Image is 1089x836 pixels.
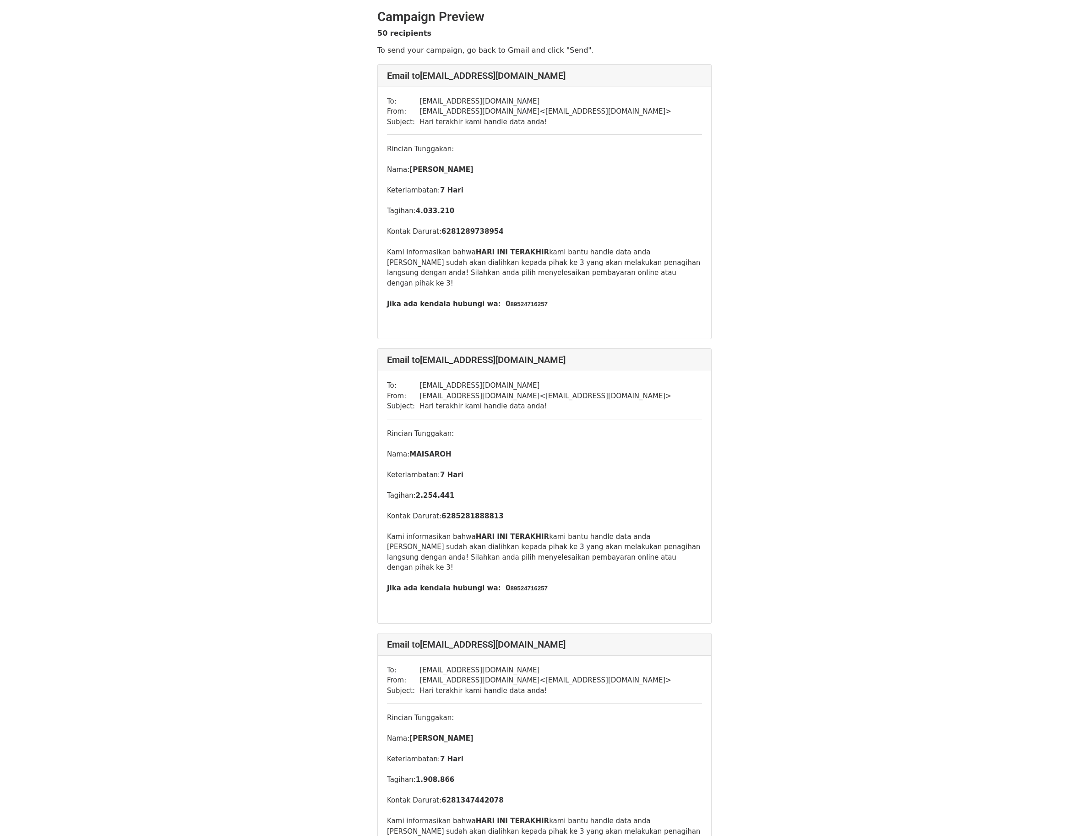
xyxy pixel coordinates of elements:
td: From: [387,675,419,686]
b: 1.908.866 [416,775,454,784]
div: Kontak Darurat: [387,226,702,330]
td: Subject: [387,686,419,696]
b: [PERSON_NAME] [409,165,473,174]
b: Jika ada kendala hubungi wa: 0 [387,300,548,308]
td: Hari terakhir kami handle data anda! [419,117,671,127]
strong: 50 recipients [377,29,431,38]
span: 89524716257 [510,585,548,592]
div: Tagihan: [387,480,702,511]
td: [EMAIL_ADDRESS][DOMAIN_NAME] < [EMAIL_ADDRESS][DOMAIN_NAME] > [419,106,671,117]
span: 89524716257 [510,301,548,308]
h4: Email to [EMAIL_ADDRESS][DOMAIN_NAME] [387,354,702,365]
td: Hari terakhir kami handle data anda! [419,401,671,412]
h4: Email to [EMAIL_ADDRESS][DOMAIN_NAME] [387,639,702,650]
b: 6285281888813 [441,512,504,520]
b: [PERSON_NAME] [409,734,473,742]
b: 7 Hari [440,186,463,194]
td: [EMAIL_ADDRESS][DOMAIN_NAME] [419,96,671,107]
b: 2.254.441 [416,491,454,500]
div: Kami informasikan bahwa kami bantu handle data anda [PERSON_NAME] sudah akan dialihkan kepada pih... [387,532,702,614]
div: Keterlambatan: [387,470,702,614]
td: To: [387,665,419,676]
td: [EMAIL_ADDRESS][DOMAIN_NAME] < [EMAIL_ADDRESS][DOMAIN_NAME] > [419,391,671,401]
div: Kontak Darurat: [387,511,702,614]
p: To send your campaign, go back to Gmail and click "Send". [377,45,712,55]
td: [EMAIL_ADDRESS][DOMAIN_NAME] [419,380,671,391]
b: HARI INI TERAKHIR [476,817,549,825]
h2: Campaign Preview [377,9,712,25]
b: 7 Hari [440,471,463,479]
td: From: [387,106,419,117]
td: [EMAIL_ADDRESS][DOMAIN_NAME] < [EMAIL_ADDRESS][DOMAIN_NAME] > [419,675,671,686]
b: 6281347442078 [441,796,504,804]
b: HARI INI TERAKHIR [476,533,549,541]
td: Subject: [387,117,419,127]
td: From: [387,391,419,401]
b: 6281289738954 [441,227,504,236]
h4: Email to [EMAIL_ADDRESS][DOMAIN_NAME] [387,70,702,81]
td: Subject: [387,401,419,412]
b: HARI INI TERAKHIR [476,248,549,256]
td: To: [387,380,419,391]
div: Tagihan: [387,764,702,796]
div: Tagihan: [387,196,702,227]
div: Keterlambatan: [387,185,702,330]
b: MAISAROH [409,450,451,458]
td: Hari terakhir kami handle data anda! [419,686,671,696]
td: [EMAIL_ADDRESS][DOMAIN_NAME] [419,665,671,676]
td: To: [387,96,419,107]
b: 4.033.210 [416,207,454,215]
div: Rincian Tunggakan: Nama: [387,144,702,330]
b: 7 Hari [440,755,463,763]
div: Kami informasikan bahwa kami bantu handle data anda [PERSON_NAME] sudah akan dialihkan kepada pih... [387,247,702,330]
div: Rincian Tunggakan: Nama: [387,429,702,614]
b: Jika ada kendala hubungi wa: 0 [387,584,548,592]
